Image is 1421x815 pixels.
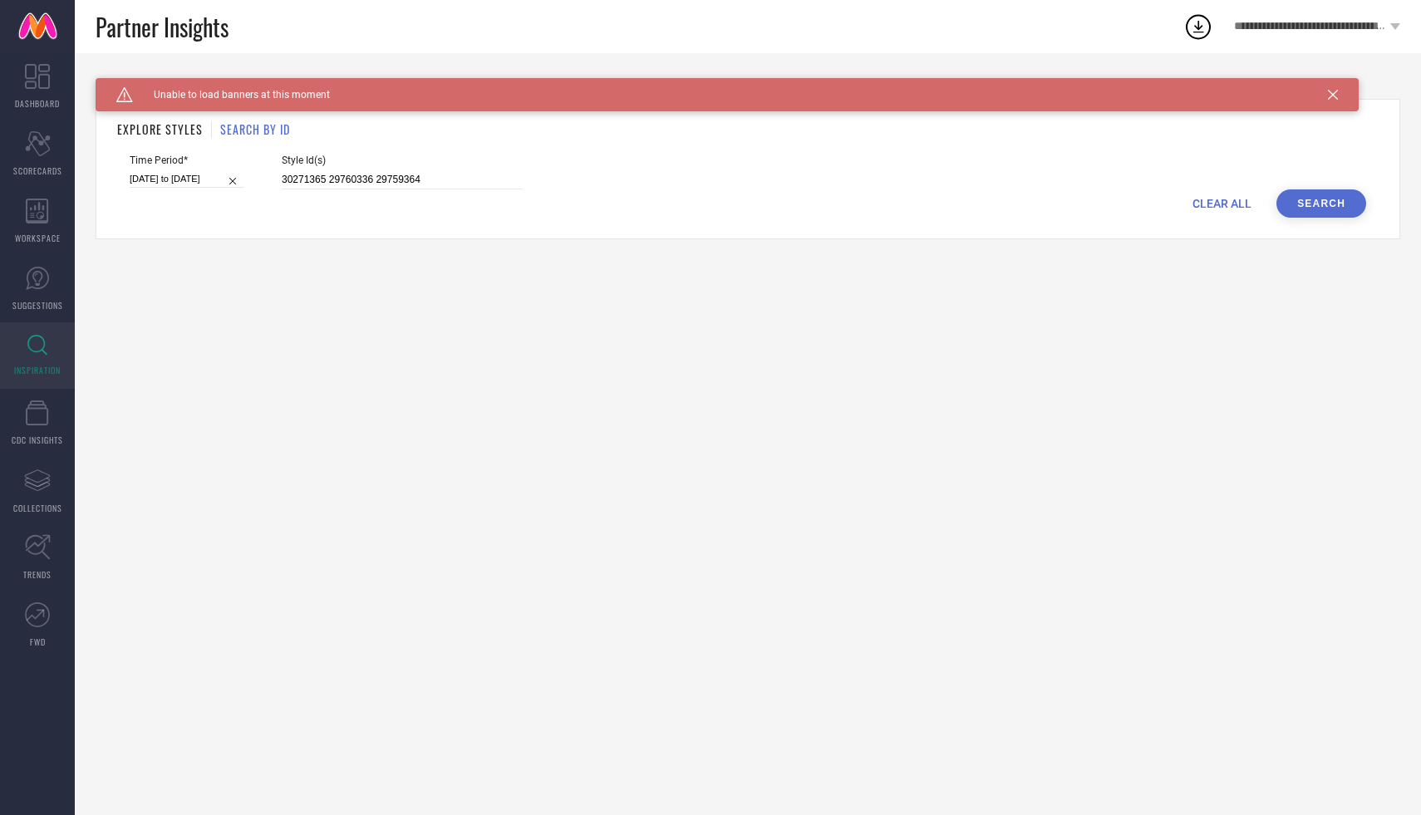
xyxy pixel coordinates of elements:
[117,120,203,138] h1: EXPLORE STYLES
[1276,189,1366,218] button: Search
[12,299,63,312] span: SUGGESTIONS
[220,120,290,138] h1: SEARCH BY ID
[133,89,330,101] span: Unable to load banners at this moment
[14,364,61,376] span: INSPIRATION
[130,155,244,166] span: Time Period*
[1192,197,1251,210] span: CLEAR ALL
[130,170,244,188] input: Select time period
[30,636,46,648] span: FWD
[1183,12,1213,42] div: Open download list
[96,10,229,44] span: Partner Insights
[15,97,60,110] span: DASHBOARD
[12,434,63,446] span: CDC INSIGHTS
[15,232,61,244] span: WORKSPACE
[23,568,52,581] span: TRENDS
[96,78,1400,91] div: Back TO Dashboard
[282,155,523,166] span: Style Id(s)
[282,170,523,189] input: Enter comma separated style ids e.g. 12345, 67890
[13,164,62,177] span: SCORECARDS
[13,502,62,514] span: COLLECTIONS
